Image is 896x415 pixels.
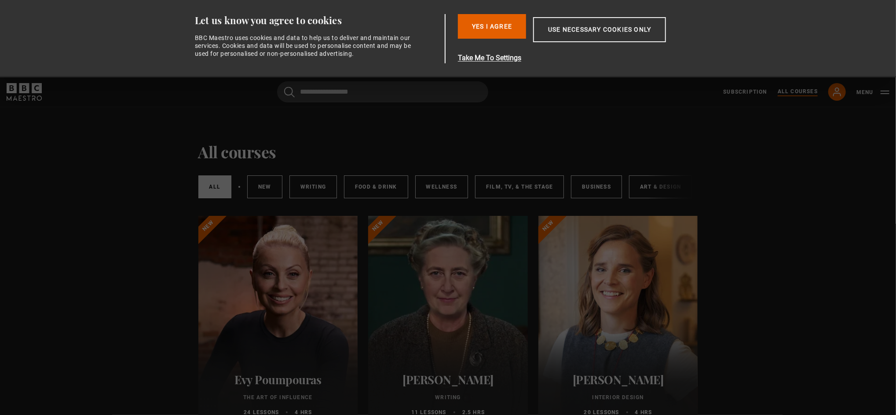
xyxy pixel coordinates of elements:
[198,142,277,161] h1: All courses
[549,373,688,386] h2: [PERSON_NAME]
[7,83,42,101] svg: BBC Maestro
[289,175,337,198] a: Writing
[533,17,666,42] button: Use necessary cookies only
[724,88,767,96] a: Subscription
[571,175,622,198] a: Business
[379,393,517,401] p: Writing
[195,34,417,58] div: BBC Maestro uses cookies and data to help us to deliver and maintain our services. Cookies and da...
[458,53,708,63] button: Take Me To Settings
[856,88,889,97] button: Toggle navigation
[209,393,347,401] p: The Art of Influence
[344,175,408,198] a: Food & Drink
[475,175,564,198] a: Film, TV, & The Stage
[778,87,818,96] a: All Courses
[195,14,441,27] div: Let us know you agree to cookies
[629,175,692,198] a: Art & Design
[247,175,282,198] a: New
[284,87,295,98] button: Submit the search query
[209,373,347,386] h2: Evy Poumpouras
[277,81,488,102] input: Search
[198,175,232,198] a: All
[458,14,526,39] button: Yes I Agree
[415,175,468,198] a: Wellness
[549,393,688,401] p: Interior Design
[379,373,517,386] h2: [PERSON_NAME]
